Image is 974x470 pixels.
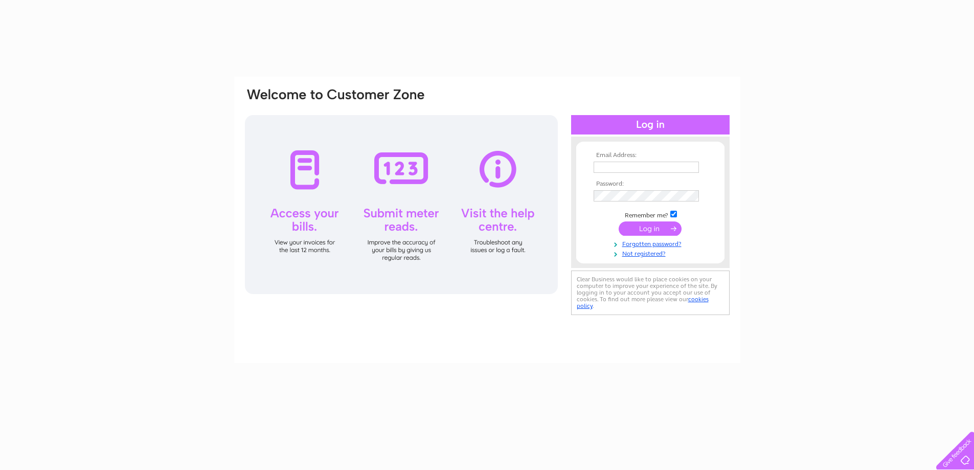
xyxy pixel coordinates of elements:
[591,181,710,188] th: Password:
[594,248,710,258] a: Not registered?
[591,209,710,219] td: Remember me?
[571,271,730,315] div: Clear Business would like to place cookies on your computer to improve your experience of the sit...
[591,152,710,159] th: Email Address:
[577,296,709,309] a: cookies policy
[594,238,710,248] a: Forgotten password?
[619,221,682,236] input: Submit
